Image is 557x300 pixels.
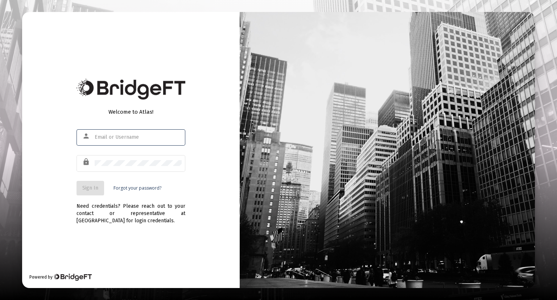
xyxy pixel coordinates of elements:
img: Bridge Financial Technology Logo [53,273,91,281]
mat-icon: person [82,132,91,141]
div: Need credentials? Please reach out to your contact or representative at [GEOGRAPHIC_DATA] for log... [77,195,185,224]
mat-icon: lock [82,158,91,166]
a: Forgot your password? [114,185,161,192]
img: Bridge Financial Technology Logo [77,79,185,100]
button: Sign In [77,181,104,195]
div: Powered by [29,273,91,281]
input: Email or Username [95,134,182,140]
span: Sign In [82,185,98,191]
div: Welcome to Atlas! [77,108,185,115]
